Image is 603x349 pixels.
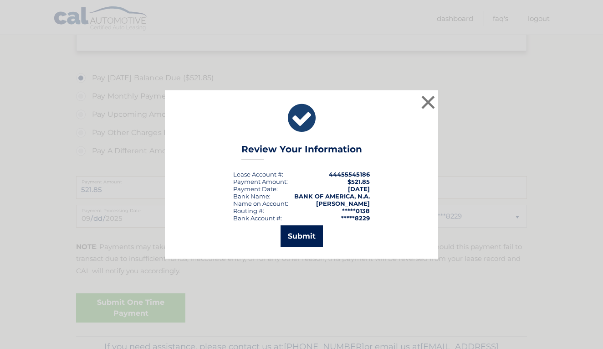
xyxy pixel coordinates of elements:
div: Name on Account: [233,200,288,207]
div: Bank Account #: [233,214,282,222]
strong: BANK OF AMERICA, N.A. [294,193,370,200]
strong: 44455545186 [329,171,370,178]
h3: Review Your Information [241,144,362,160]
span: $521.85 [347,178,370,185]
div: Payment Amount: [233,178,288,185]
span: [DATE] [348,185,370,193]
div: : [233,185,278,193]
strong: [PERSON_NAME] [316,200,370,207]
div: Lease Account #: [233,171,283,178]
div: Bank Name: [233,193,271,200]
button: × [419,93,437,111]
span: Payment Date [233,185,276,193]
div: Routing #: [233,207,264,214]
button: Submit [281,225,323,247]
